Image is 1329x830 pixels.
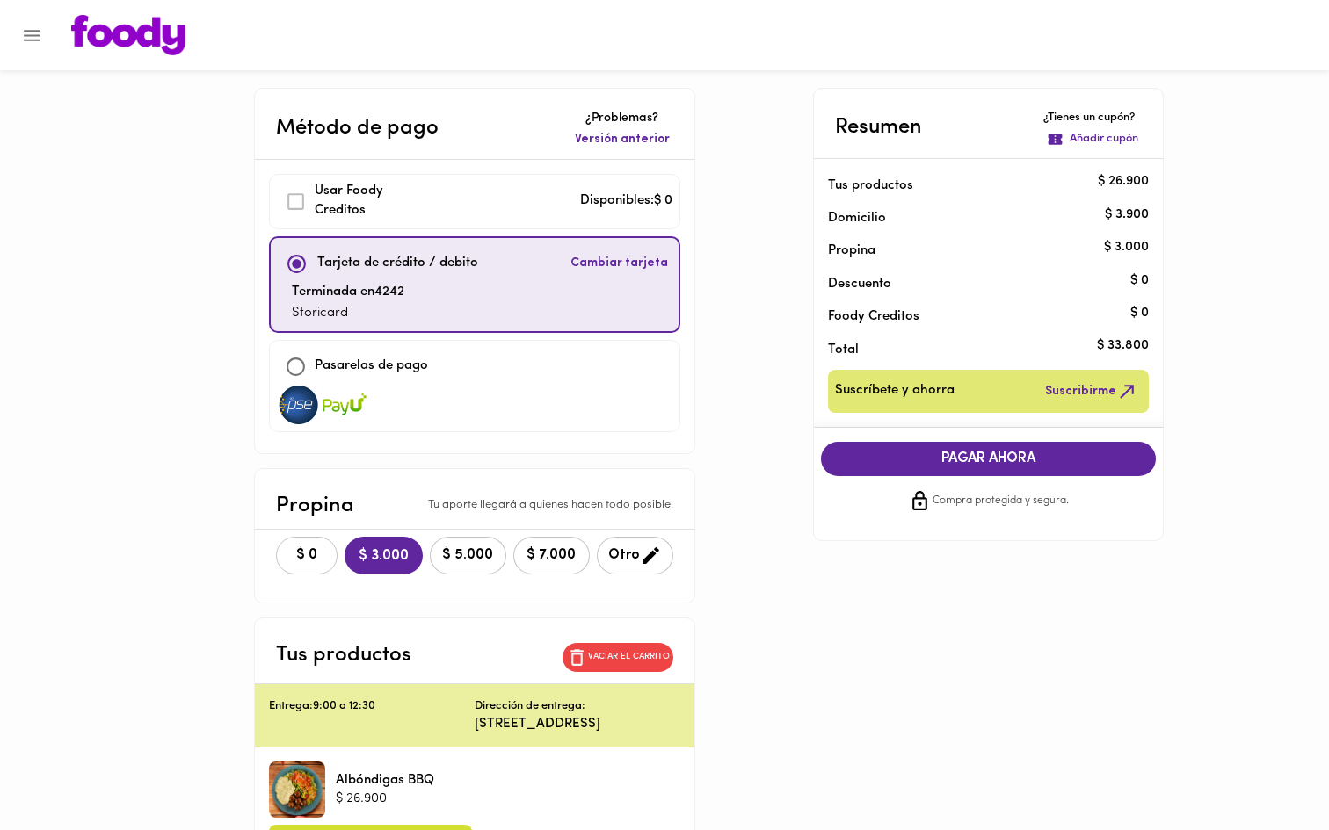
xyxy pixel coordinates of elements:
[1105,206,1149,224] p: $ 3.900
[835,112,922,143] p: Resumen
[276,112,439,144] p: Método de pago
[821,442,1157,476] button: PAGAR AHORA
[315,182,435,221] p: Usar Foody Creditos
[1130,271,1149,290] p: $ 0
[1042,377,1142,406] button: Suscribirme
[828,209,886,227] p: Domicilio
[475,698,585,715] p: Dirección de entrega:
[441,547,495,564] span: $ 5.000
[430,537,506,574] button: $ 5.000
[1045,380,1138,402] span: Suscribirme
[1097,337,1149,356] p: $ 33.800
[269,698,475,715] p: Entrega: 9:00 a 12:30
[1070,131,1138,148] p: Añadir cupón
[1104,238,1149,256] p: $ 3.000
[570,255,668,272] span: Cambiar tarjeta
[575,131,670,148] span: Versión anterior
[269,761,325,818] div: Albóndigas BBQ
[828,341,1122,359] p: Total
[292,283,404,303] p: Terminada en 4242
[828,177,1122,195] p: Tus productos
[276,537,338,574] button: $ 0
[345,537,423,574] button: $ 3.000
[1043,127,1142,151] button: Añadir cupón
[315,357,428,377] p: Pasarelas de pago
[71,15,185,55] img: logo.png
[336,790,434,808] p: $ 26.900
[608,545,662,567] span: Otro
[933,493,1069,510] span: Compra protegida y segura.
[292,304,404,324] p: Storicard
[828,242,1122,260] p: Propina
[1130,304,1149,322] p: $ 0
[428,497,673,514] p: Tu aporte llegará a quienes hacen todo posible.
[580,191,672,212] p: Disponibles: $ 0
[588,651,670,663] p: Vaciar el carrito
[1098,173,1149,191] p: $ 26.900
[828,275,891,293] p: Descuento
[276,490,354,522] p: Propina
[835,380,955,402] span: Suscríbete y ahorra
[839,451,1139,467] span: PAGAR AHORA
[563,643,673,672] button: Vaciar el carrito
[287,547,326,564] span: $ 0
[277,386,321,424] img: visa
[571,110,673,127] p: ¿Problemas?
[567,245,672,283] button: Cambiar tarjeta
[336,771,434,790] p: Albóndigas BBQ
[317,254,478,274] p: Tarjeta de crédito / debito
[513,537,590,574] button: $ 7.000
[276,639,411,671] p: Tus productos
[571,127,673,152] button: Versión anterior
[1227,728,1311,812] iframe: Messagebird Livechat Widget
[359,548,409,565] span: $ 3.000
[597,537,673,574] button: Otro
[11,14,54,57] button: Menu
[323,386,367,424] img: visa
[525,547,578,564] span: $ 7.000
[828,307,1122,326] p: Foody Creditos
[1043,110,1142,126] p: ¿Tienes un cupón?
[475,715,680,733] p: [STREET_ADDRESS]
